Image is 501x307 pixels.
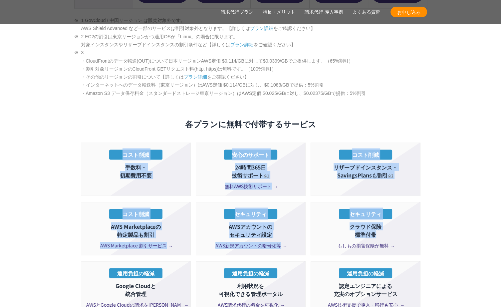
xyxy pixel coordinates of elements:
[109,150,162,159] p: コスト削減
[85,163,187,179] p: 手数料・ 初期費用不要
[264,172,269,178] span: ※1
[314,222,417,238] p: クラウド保険 標準付帯
[85,222,187,238] p: AWS Marketplaceの 特定製品も割引
[305,9,343,16] a: 請求代行 導入事例
[100,242,171,249] span: AWS Marketplace 割引サービス
[74,33,427,49] li: 2 EC2の割引は東京リージョンかつ適用OSが「Linux」の場合に限ります。 対象インスタンスやリザーブドインスタンスの割引条件など【詳しくは をご確認ください】
[224,209,277,219] p: セキュリティ
[339,209,392,219] p: セキュリティ
[225,182,276,189] span: 無料AWS技術サポート
[230,42,254,47] a: プラン詳細
[215,242,286,249] span: AWS新規アカウントの暗号化等
[199,182,302,189] a: 無料AWS技術サポート
[224,150,277,159] p: 安心のサポート
[74,49,427,97] li: 3 ・CloudFrontのデータ転送(OUT)について日本リージョンAWS定価 $0.114/GBに対して$0.0399/GBでご提供します。（65%割引） ・割引対象リージョンのCloudF...
[199,281,302,297] p: 利用状況を 可視化できる管理ポータル
[314,163,417,179] p: リザーブドインスタンス・ SavingsPlansも割引
[184,74,207,80] a: プラン詳細
[85,242,187,249] a: AWS Marketplace 割引サービス
[250,26,273,31] a: プラン詳細
[390,9,427,16] span: お申し込み
[314,242,417,249] a: もしもの損害保険が無料
[74,16,427,33] li: 1 GovCloud / 中国リージョン は販売対象外です。 AWS Shield Advanced など一部のサービスは割引対象外となります。【詳しくは をご確認ください】
[85,281,187,297] p: Google Cloudと 統合管理
[224,268,277,278] p: 運用負担の軽減
[339,150,392,159] p: コスト削減
[199,222,302,238] p: AWSアカウントの セキュリティ設定
[338,242,393,249] span: もしもの損害保険が無料
[81,118,420,129] h3: 各プランに無料で付帯するサービス
[199,163,302,179] p: 24時間365日 技術サポート
[109,209,162,219] p: コスト削減
[390,7,427,17] a: お申し込み
[221,9,253,16] a: 請求代行プラン
[263,9,295,16] a: 特長・メリット
[199,242,302,249] a: AWS新規アカウントの暗号化等
[109,268,162,278] p: 運用負担の軽減
[339,268,392,278] p: 運用負担の軽減
[353,9,380,16] a: よくある質問
[314,281,417,297] p: 認定エンジニアによる 充実のオプションサービス
[388,172,393,178] span: ※2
